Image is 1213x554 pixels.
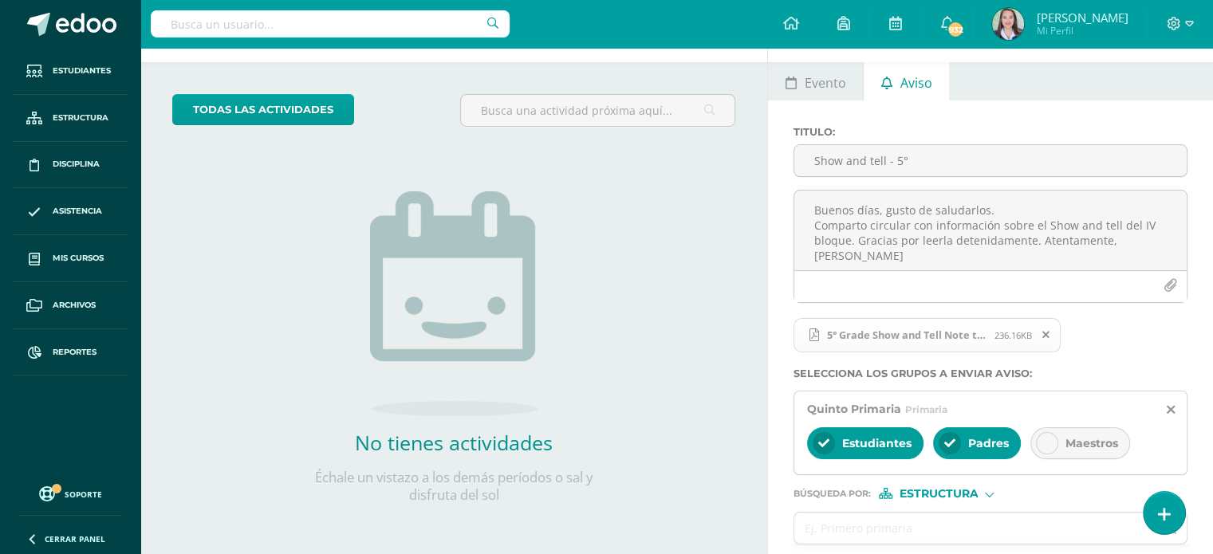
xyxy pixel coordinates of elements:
a: todas las Actividades [172,94,354,125]
img: 1ce4f04f28ed9ad3a58b77722272eac1.png [992,8,1024,40]
span: Estudiantes [842,436,912,450]
span: Archivos [53,299,96,312]
img: no_activities.png [370,191,538,416]
a: Mis cursos [13,235,128,282]
span: Mis cursos [53,252,104,265]
span: Estructura [899,489,978,498]
span: 236.16KB [994,329,1032,341]
a: Disciplina [13,142,128,189]
a: Asistencia [13,188,128,235]
span: Búsqueda por : [794,489,871,498]
label: Titulo : [794,126,1187,138]
input: Busca un usuario... [151,10,510,37]
span: Reportes [53,346,96,359]
input: Busca una actividad próxima aquí... [461,95,734,126]
span: Estudiantes [53,65,111,77]
p: Échale un vistazo a los demás períodos o sal y disfruta del sol [294,469,613,504]
a: Soporte [19,482,121,504]
span: 5° Grade Show and Tell Note to parents Block IV.pdf [819,328,994,341]
a: Reportes [13,329,128,376]
span: Estructura [53,112,108,124]
span: Maestros [1065,436,1118,450]
a: Evento [768,62,863,100]
input: Titulo [794,145,1187,176]
a: Estructura [13,95,128,142]
span: Disciplina [53,158,100,171]
a: Aviso [864,62,949,100]
span: Mi Perfil [1036,24,1128,37]
span: Primaria [905,403,947,415]
a: Estudiantes [13,48,128,95]
textarea: Buenos días, gusto de saludarlos. Comparto circular con información sobre el Show and tell del IV... [794,191,1187,270]
div: [object Object] [879,488,998,499]
input: Ej. Primero primaria [794,513,1155,544]
span: Aviso [900,64,932,102]
span: Soporte [65,489,102,500]
span: 932 [947,21,964,38]
label: Selecciona los grupos a enviar aviso : [794,367,1187,379]
span: Cerrar panel [45,533,105,544]
span: Padres [968,436,1009,450]
span: Remover archivo [1033,326,1060,344]
span: 5° Grade Show and Tell Note to parents Block IV.pdf [794,318,1061,353]
span: Quinto Primaria [807,402,901,416]
span: [PERSON_NAME] [1036,10,1128,26]
span: Asistencia [53,205,102,218]
span: Evento [805,64,846,102]
h2: No tienes actividades [294,429,613,456]
a: Archivos [13,282,128,329]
